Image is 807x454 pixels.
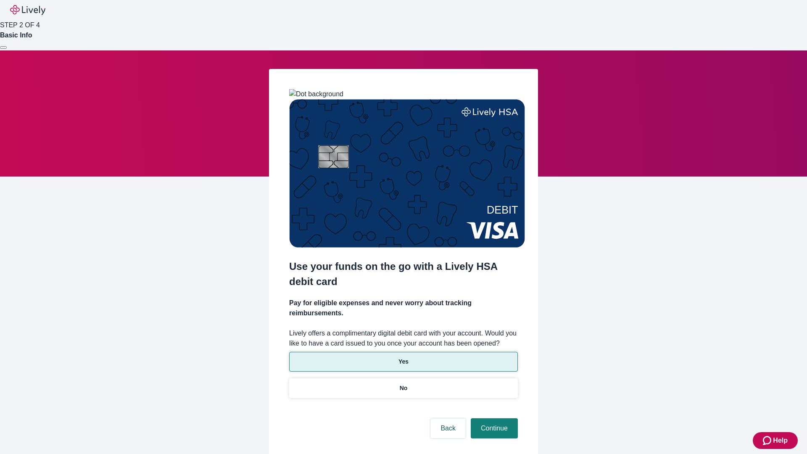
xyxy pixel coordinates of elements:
[289,89,343,99] img: Dot background
[430,418,466,438] button: Back
[398,357,409,366] p: Yes
[10,5,45,15] img: Lively
[289,352,518,372] button: Yes
[763,436,773,446] svg: Zendesk support icon
[471,418,518,438] button: Continue
[753,432,798,449] button: Zendesk support iconHelp
[289,378,518,398] button: No
[289,99,525,248] img: Debit card
[400,384,408,393] p: No
[773,436,788,446] span: Help
[289,328,518,348] label: Lively offers a complimentary digital debit card with your account. Would you like to have a card...
[289,298,518,318] h4: Pay for eligible expenses and never worry about tracking reimbursements.
[289,259,518,289] h2: Use your funds on the go with a Lively HSA debit card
